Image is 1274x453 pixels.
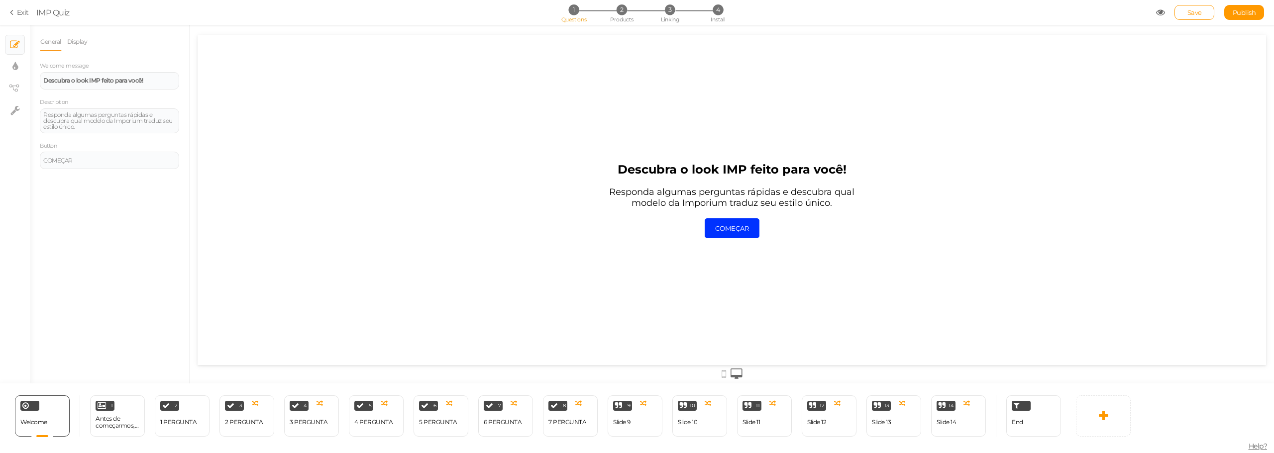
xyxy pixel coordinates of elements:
[617,4,627,15] span: 2
[219,395,274,437] div: 3 2 PERGUNTA
[1233,8,1256,16] span: Publish
[884,403,889,408] span: 13
[599,4,645,15] li: 2 Products
[349,395,404,437] div: 5 4 PERGUNTA
[498,403,501,408] span: 7
[1249,442,1268,451] span: Help?
[568,4,579,15] span: 1
[610,16,634,23] span: Products
[420,127,649,142] strong: Descubra o look IMP feito para você!
[1006,395,1061,437] div: End
[478,395,533,437] div: 7 6 PERGUNTA
[937,419,956,426] div: Slide 14
[949,403,954,408] span: 14
[96,415,139,429] div: Antes de começarmos, deixe seu nome:
[737,395,792,437] div: 11 Slide 11
[756,403,759,408] span: 11
[43,158,176,164] div: COMEÇAR
[561,16,587,23] span: Questions
[414,395,468,437] div: 6 5 PERGUNTA
[820,403,824,408] span: 12
[807,419,826,426] div: Slide 12
[518,189,551,197] div: COMEÇAR
[160,419,197,426] div: 1 PERGUNTA
[284,395,339,437] div: 4 3 PERGUNTA
[155,395,210,437] div: 2 1 PERGUNTA
[665,4,675,15] span: 3
[866,395,921,437] div: 13 Slide 13
[40,143,57,150] label: Button
[369,403,372,408] span: 5
[40,63,89,70] label: Welcome message
[872,419,891,426] div: Slide 13
[713,4,723,15] span: 4
[43,112,176,130] div: Responda algumas perguntas rápidas e descubra qual modelo da Imporium traduz seu estilo único.
[354,419,393,426] div: 4 PERGUNTA
[401,152,668,174] div: Responda algumas perguntas rápidas e descubra qual modelo da Imporium traduz seu estilo único.
[548,419,586,426] div: 7 PERGUNTA
[672,395,727,437] div: 10 Slide 10
[43,77,143,84] strong: Descubra o look IMP feito para você!
[1187,8,1202,16] span: Save
[711,16,725,23] span: Install
[613,419,631,426] div: Slide 9
[661,16,679,23] span: Linking
[695,4,741,15] li: 4 Install
[690,403,695,408] span: 10
[239,403,242,408] span: 3
[931,395,986,437] div: 14 Slide 14
[10,7,29,17] a: Exit
[1174,5,1214,20] div: Save
[40,32,62,51] a: General
[433,403,436,408] span: 6
[802,395,856,437] div: 12 Slide 12
[111,403,113,408] span: 1
[1012,418,1023,426] span: End
[484,419,522,426] div: 6 PERGUNTA
[20,418,47,426] span: Welcome
[543,395,598,437] div: 8 7 PERGUNTA
[628,403,631,408] span: 9
[290,419,327,426] div: 3 PERGUNTA
[608,395,662,437] div: 9 Slide 9
[175,403,178,408] span: 2
[90,395,145,437] div: 1 Antes de começarmos, deixe seu nome:
[40,99,68,106] label: Description
[743,419,760,426] div: Slide 11
[304,403,307,408] span: 4
[563,403,566,408] span: 8
[550,4,597,15] li: 1 Questions
[15,395,70,437] div: Welcome
[647,4,693,15] li: 3 Linking
[419,419,457,426] div: 5 PERGUNTA
[678,419,697,426] div: Slide 10
[67,32,88,51] a: Display
[36,6,70,18] div: IMP Quiz
[225,419,263,426] div: 2 PERGUNTA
